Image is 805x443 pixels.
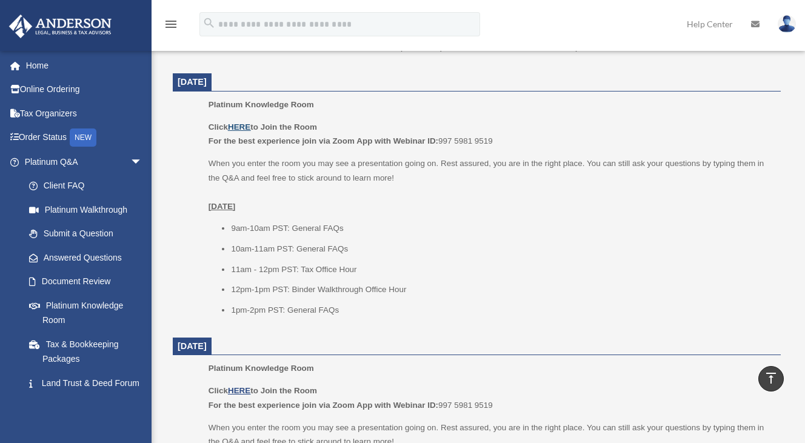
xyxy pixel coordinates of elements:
[231,303,772,318] li: 1pm-2pm PST: General FAQs
[17,245,161,270] a: Answered Questions
[17,270,161,294] a: Document Review
[209,401,438,410] b: For the best experience join via Zoom App with Webinar ID:
[5,15,115,38] img: Anderson Advisors Platinum Portal
[202,16,216,30] i: search
[17,222,161,246] a: Submit a Question
[17,174,161,198] a: Client FAQ
[17,395,161,419] a: Portal Feedback
[228,122,250,132] a: HERE
[228,386,250,395] a: HERE
[8,101,161,125] a: Tax Organizers
[164,21,178,32] a: menu
[8,150,161,174] a: Platinum Q&Aarrow_drop_down
[231,262,772,277] li: 11am - 12pm PST: Tax Office Hour
[17,293,155,332] a: Platinum Knowledge Room
[8,125,161,150] a: Order StatusNEW
[209,364,314,373] span: Platinum Knowledge Room
[17,198,161,222] a: Platinum Walkthrough
[209,386,317,395] b: Click to Join the Room
[8,53,161,78] a: Home
[209,202,236,211] u: [DATE]
[8,78,161,102] a: Online Ordering
[209,120,772,148] p: 997 5981 9519
[231,221,772,236] li: 9am-10am PST: General FAQs
[209,384,772,412] p: 997 5981 9519
[209,122,317,132] b: Click to Join the Room
[209,156,772,213] p: When you enter the room you may see a presentation going on. Rest assured, you are in the right p...
[209,100,314,109] span: Platinum Knowledge Room
[231,282,772,297] li: 12pm-1pm PST: Binder Walkthrough Office Hour
[130,150,155,175] span: arrow_drop_down
[17,371,161,395] a: Land Trust & Deed Forum
[178,341,207,351] span: [DATE]
[209,136,438,145] b: For the best experience join via Zoom App with Webinar ID:
[778,15,796,33] img: User Pic
[70,128,96,147] div: NEW
[17,332,161,371] a: Tax & Bookkeeping Packages
[231,242,772,256] li: 10am-11am PST: General FAQs
[764,371,778,385] i: vertical_align_top
[164,17,178,32] i: menu
[758,366,784,391] a: vertical_align_top
[178,77,207,87] span: [DATE]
